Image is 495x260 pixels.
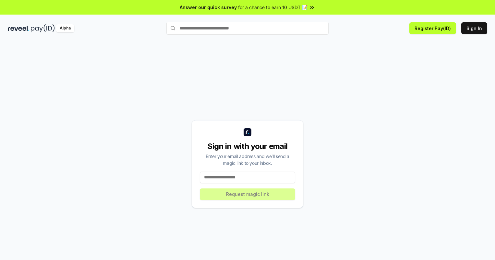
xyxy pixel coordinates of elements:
img: logo_small [244,128,251,136]
div: Enter your email address and we’ll send a magic link to your inbox. [200,153,295,166]
img: reveel_dark [8,24,30,32]
button: Register Pay(ID) [409,22,456,34]
button: Sign In [461,22,487,34]
div: Alpha [56,24,74,32]
div: Sign in with your email [200,141,295,152]
img: pay_id [31,24,55,32]
span: Answer our quick survey [180,4,237,11]
span: for a chance to earn 10 USDT 📝 [238,4,308,11]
